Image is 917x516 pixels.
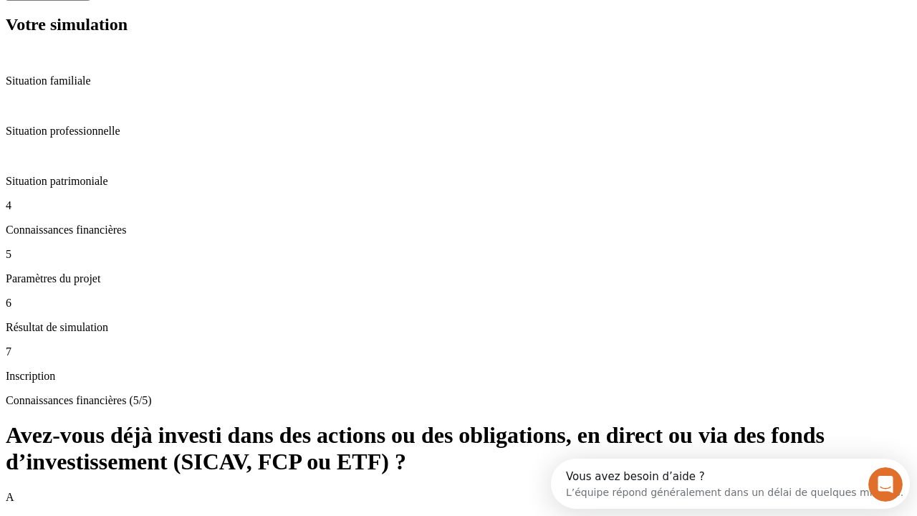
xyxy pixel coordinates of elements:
p: Résultat de simulation [6,321,911,334]
iframe: Intercom live chat [868,467,903,502]
p: 4 [6,199,911,212]
p: Paramètres du projet [6,272,911,285]
h1: Avez-vous déjà investi dans des actions ou des obligations, en direct ou via des fonds d’investis... [6,422,911,475]
p: 7 [6,345,911,358]
div: L’équipe répond généralement dans un délai de quelques minutes. [15,24,352,39]
p: 5 [6,248,911,261]
p: Inscription [6,370,911,383]
p: Situation patrimoniale [6,175,911,188]
p: Situation professionnelle [6,125,911,138]
h2: Votre simulation [6,15,911,34]
p: A [6,491,911,504]
iframe: Intercom live chat discovery launcher [551,459,910,509]
p: 6 [6,297,911,310]
p: Connaissances financières (5/5) [6,394,911,407]
p: Connaissances financières [6,224,911,236]
p: Situation familiale [6,75,911,87]
div: Vous avez besoin d’aide ? [15,12,352,24]
div: Ouvrir le Messenger Intercom [6,6,395,45]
